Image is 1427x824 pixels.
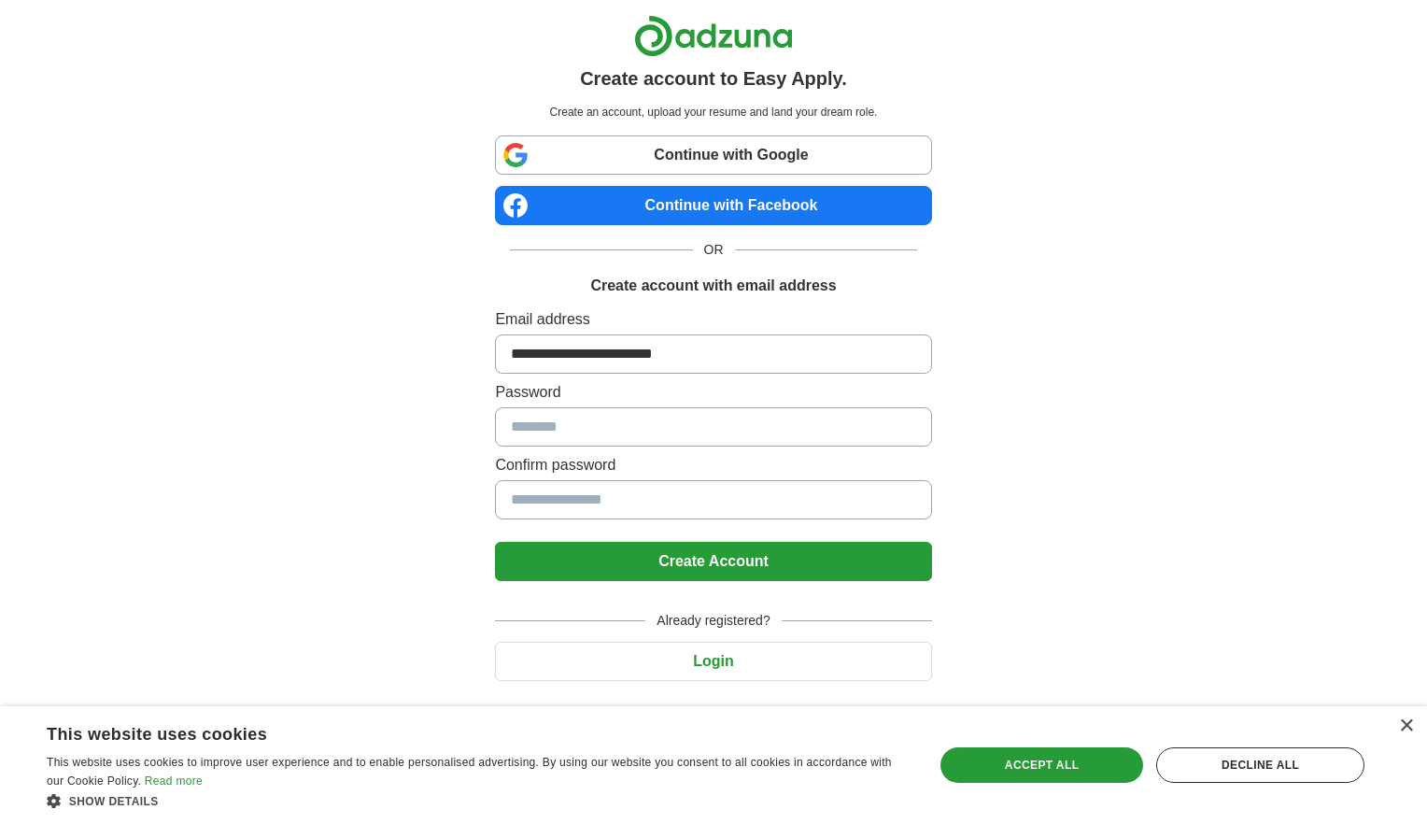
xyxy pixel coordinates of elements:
[940,747,1143,783] div: Accept all
[47,756,892,788] span: This website uses cookies to improve user experience and to enable personalised advertising. By u...
[495,642,931,681] button: Login
[495,454,931,476] label: Confirm password
[1156,747,1364,783] div: Decline all
[47,717,861,746] div: This website uses cookies
[47,791,908,810] div: Show details
[69,795,159,808] span: Show details
[495,308,931,331] label: Email address
[1399,719,1413,733] div: Close
[495,381,931,404] label: Password
[499,104,927,121] p: Create an account, upload your resume and land your dream role.
[145,774,203,788] a: Read more, opens a new window
[645,611,781,631] span: Already registered?
[495,186,931,225] a: Continue with Facebook
[495,542,931,581] button: Create Account
[590,275,836,297] h1: Create account with email address
[580,64,847,92] h1: Create account to Easy Apply.
[693,240,735,260] span: OR
[634,15,793,57] img: Adzuna logo
[495,703,931,720] a: Return to job advert
[495,653,931,669] a: Login
[495,135,931,175] a: Continue with Google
